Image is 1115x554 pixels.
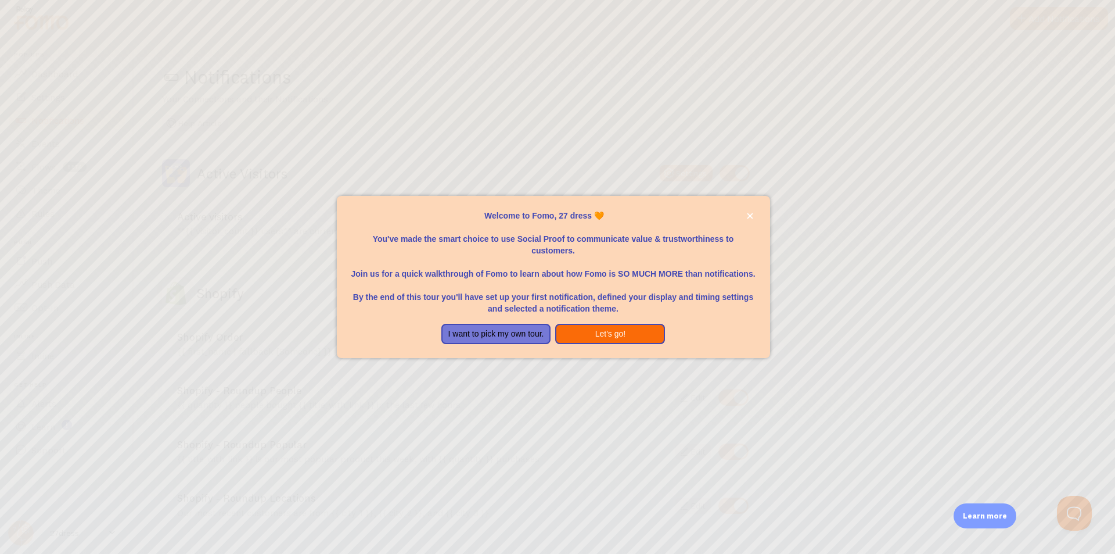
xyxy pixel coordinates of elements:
button: Let's go! [555,324,665,345]
p: Welcome to Fomo, 27 dress 🧡 [351,210,756,221]
button: close, [744,210,756,222]
div: Welcome to Fomo, 27 dress 🧡You&amp;#39;ve made the smart choice to use Social Proof to communicat... [337,196,770,359]
p: You've made the smart choice to use Social Proof to communicate value & trustworthiness to custom... [351,221,756,256]
p: By the end of this tour you'll have set up your first notification, defined your display and timi... [351,280,756,314]
p: Join us for a quick walkthrough of Fomo to learn about how Fomo is SO MUCH MORE than notifications. [351,256,756,280]
div: Learn more [954,503,1016,528]
p: Learn more [963,510,1007,521]
button: I want to pick my own tour. [441,324,551,345]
